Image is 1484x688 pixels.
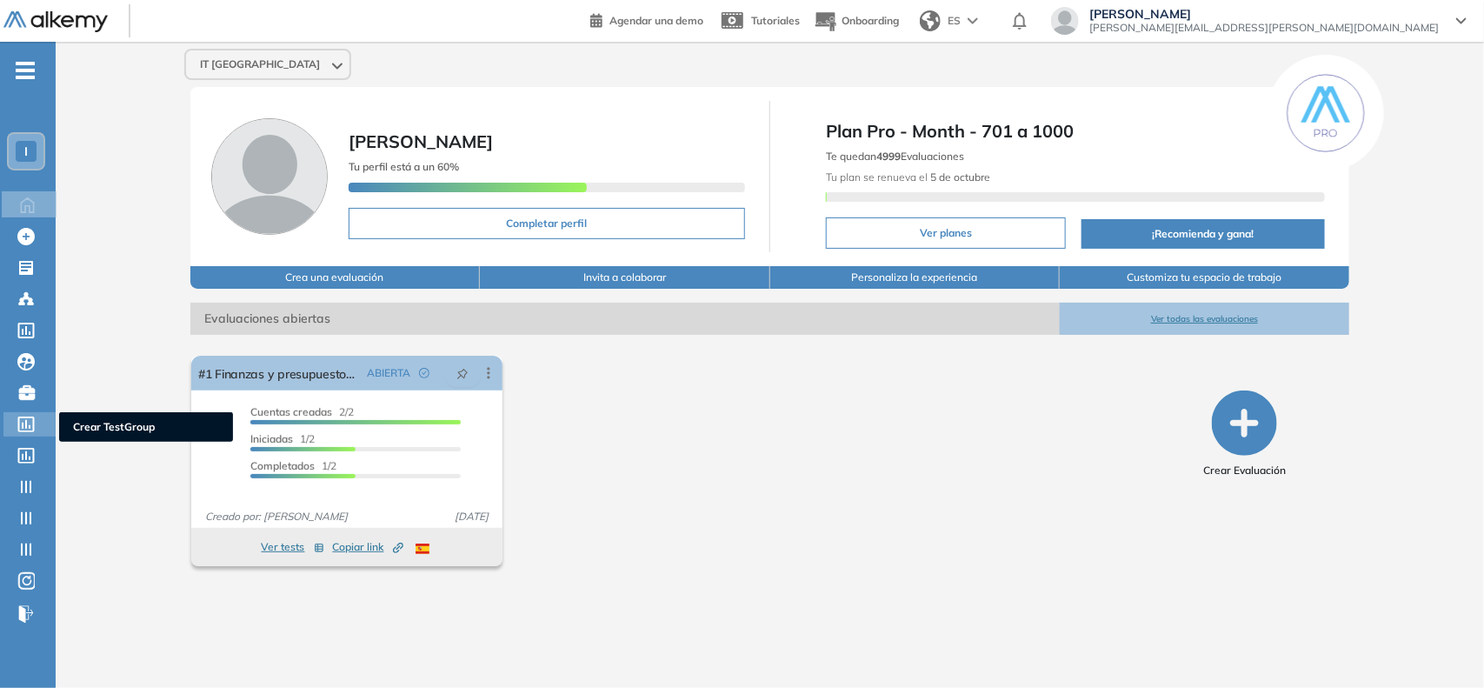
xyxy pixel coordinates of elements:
[349,208,745,239] button: Completar perfil
[1081,219,1325,249] button: ¡Recomienda y gana!
[948,13,961,29] span: ES
[842,14,899,27] span: Onboarding
[367,365,410,381] span: ABIERTA
[333,537,403,558] button: Copiar link
[211,118,328,235] img: Foto de perfil
[1060,303,1349,335] button: Ver todas las evaluaciones
[349,130,493,152] span: [PERSON_NAME]
[826,170,990,184] span: Tu plan se renueva el
[419,368,429,378] span: check-circle
[928,170,990,184] b: 5 de octubre
[250,405,332,418] span: Cuentas creadas
[456,366,469,380] span: pushpin
[1089,21,1439,35] span: [PERSON_NAME][EMAIL_ADDRESS][PERSON_NAME][DOMAIN_NAME]
[3,11,108,33] img: Logo
[814,3,899,40] button: Onboarding
[826,150,964,163] span: Te quedan Evaluaciones
[198,509,355,524] span: Creado por: [PERSON_NAME]
[349,160,459,173] span: Tu perfil está a un 60%
[770,266,1060,289] button: Personaliza la experiencia
[250,459,336,472] span: 1/2
[1203,463,1286,478] span: Crear Evaluación
[16,69,35,72] i: -
[443,359,482,387] button: pushpin
[826,118,1325,144] span: Plan Pro - Month - 701 a 1000
[826,217,1066,249] button: Ver planes
[250,432,293,445] span: Iniciadas
[190,303,1060,335] span: Evaluaciones abiertas
[333,539,403,555] span: Copiar link
[448,509,496,524] span: [DATE]
[1173,488,1484,688] div: Widget de chat
[250,459,315,472] span: Completados
[262,537,324,558] button: Ver tests
[416,544,429,554] img: ESP
[1060,266,1349,289] button: Customiza tu espacio de trabajo
[609,14,703,27] span: Agendar una demo
[24,144,28,158] span: I
[968,17,978,24] img: arrow
[1173,488,1484,688] iframe: Chat Widget
[876,150,901,163] b: 4999
[200,57,320,71] span: IT [GEOGRAPHIC_DATA]
[250,432,315,445] span: 1/2
[590,9,703,30] a: Agendar una demo
[250,405,354,418] span: 2/2
[920,10,941,31] img: world
[1089,7,1439,21] span: [PERSON_NAME]
[73,419,219,435] span: Crear TestGroup
[198,356,360,391] a: #1 Finanzas y presupuestos | BDD 2
[190,266,480,289] button: Crea una evaluación
[480,266,769,289] button: Invita a colaborar
[1203,391,1286,478] button: Crear Evaluación
[751,14,800,27] span: Tutoriales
